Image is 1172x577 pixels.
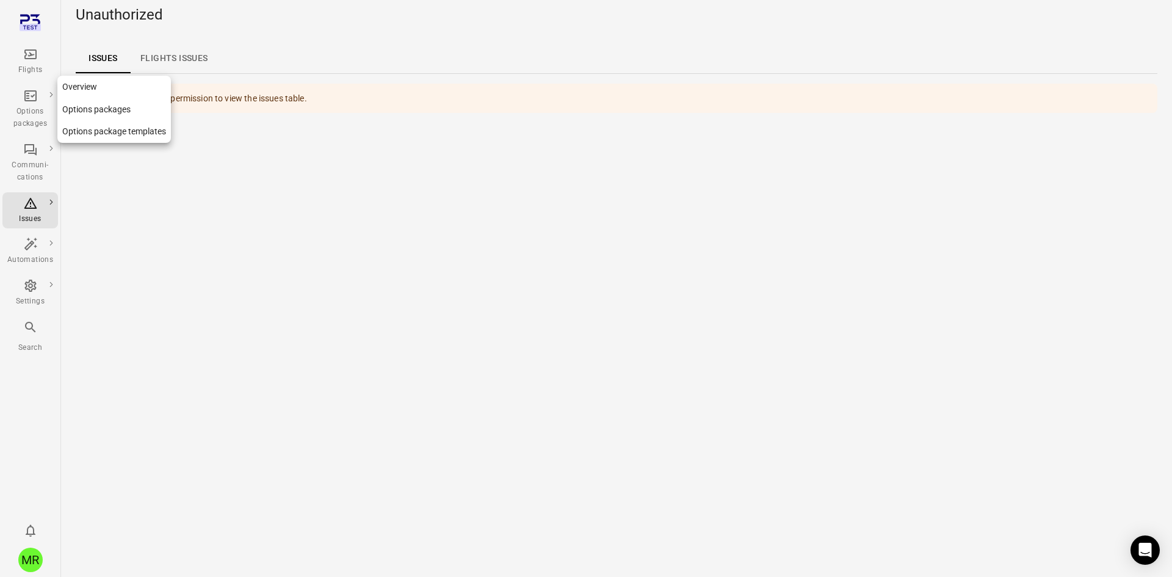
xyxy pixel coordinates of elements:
div: Search [7,342,53,354]
h1: Unauthorized [76,5,1157,24]
button: Notifications [18,518,43,543]
div: MR [18,548,43,572]
div: Automations [7,254,53,266]
div: You do not have permission to view the issues table. [106,87,307,109]
button: Maurice Robin Nicholas [13,543,48,577]
div: Communi-cations [7,159,53,184]
a: Overview [57,76,171,98]
nav: Local navigation [57,76,171,143]
a: Issues [76,44,131,73]
a: Options packages [57,98,171,121]
div: Local navigation [76,44,1157,73]
div: Settings [7,296,53,308]
div: Flights [7,64,53,76]
div: Issues [7,213,53,225]
a: Options package templates [57,120,171,143]
div: Open Intercom Messenger [1130,535,1160,565]
div: Options packages [7,106,53,130]
a: Flights issues [131,44,218,73]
